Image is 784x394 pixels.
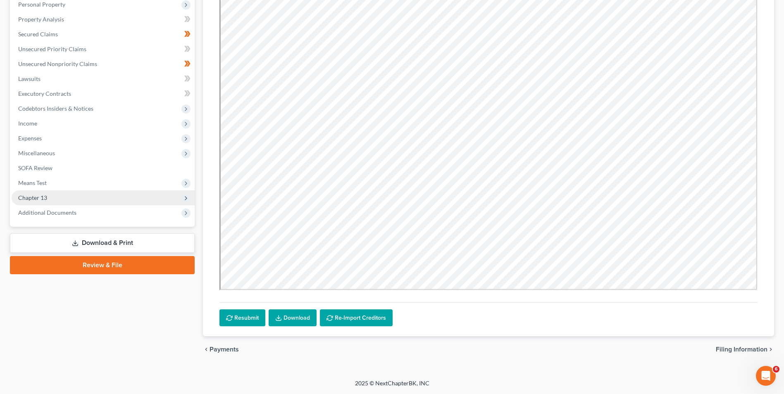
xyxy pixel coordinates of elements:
[18,150,55,157] span: Miscellaneous
[18,75,41,82] span: Lawsuits
[320,309,393,327] button: Re-Import Creditors
[12,57,195,71] a: Unsecured Nonpriority Claims
[12,27,195,42] a: Secured Claims
[18,120,37,127] span: Income
[18,105,93,112] span: Codebtors Insiders & Notices
[269,309,317,327] a: Download
[210,346,239,353] span: Payments
[716,346,774,353] button: Filing Information chevron_right
[12,161,195,176] a: SOFA Review
[18,45,86,52] span: Unsecured Priority Claims
[203,346,239,353] button: chevron_left Payments
[18,135,42,142] span: Expenses
[12,12,195,27] a: Property Analysis
[18,194,47,201] span: Chapter 13
[18,209,76,216] span: Additional Documents
[18,179,47,186] span: Means Test
[767,346,774,353] i: chevron_right
[12,71,195,86] a: Lawsuits
[18,90,71,97] span: Executory Contracts
[18,164,52,171] span: SOFA Review
[157,379,628,394] div: 2025 © NextChapterBK, INC
[18,31,58,38] span: Secured Claims
[756,366,776,386] iframe: Intercom live chat
[18,16,64,23] span: Property Analysis
[12,42,195,57] a: Unsecured Priority Claims
[10,233,195,253] a: Download & Print
[203,346,210,353] i: chevron_left
[18,60,97,67] span: Unsecured Nonpriority Claims
[716,346,767,353] span: Filing Information
[12,86,195,101] a: Executory Contracts
[10,256,195,274] a: Review & File
[773,366,779,373] span: 6
[18,1,65,8] span: Personal Property
[219,309,265,327] button: Resubmit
